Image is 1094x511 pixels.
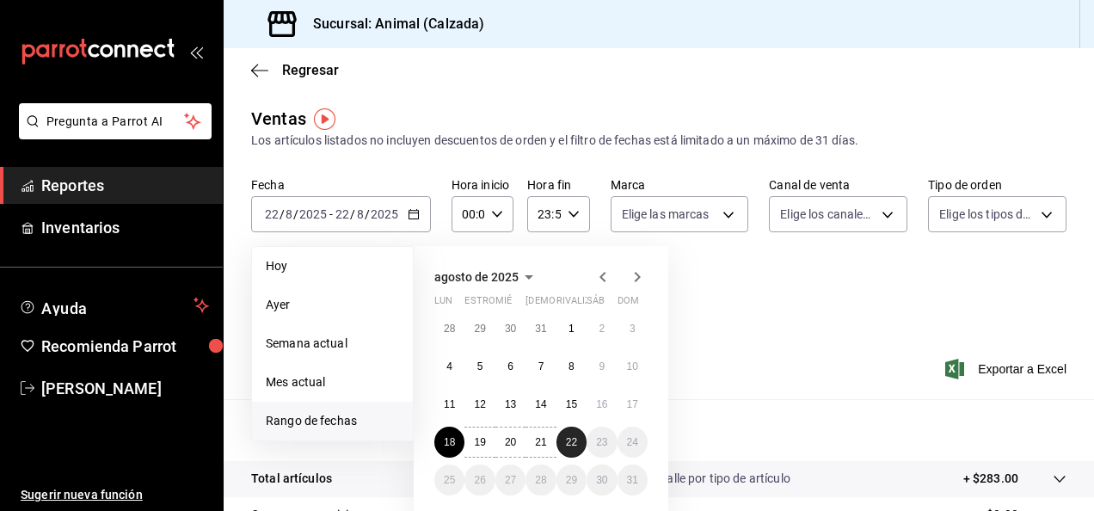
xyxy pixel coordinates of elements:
[285,207,293,221] input: --
[596,474,607,486] abbr: 30 de agosto de 2025
[434,313,464,344] button: 28 de julio de 2025
[12,125,212,143] a: Pregunta a Parrot AI
[464,465,495,496] button: 26 de agosto de 2025
[474,436,485,448] abbr: 19 de agosto de 2025
[769,179,907,191] label: Canal de venta
[444,323,455,335] abbr: 28 de julio de 2025
[41,176,104,194] font: Reportes
[41,379,162,397] font: [PERSON_NAME]
[928,179,1066,191] label: Tipo de orden
[365,207,370,221] span: /
[434,389,464,420] button: 11 de agosto de 2025
[535,323,546,335] abbr: 31 de julio de 2025
[446,360,452,372] abbr: 4 de agosto de 2025
[298,207,328,221] input: ----
[335,207,350,221] input: --
[566,436,577,448] abbr: 22 de agosto de 2025
[556,313,587,344] button: 1 de agosto de 2025
[266,257,399,275] span: Hoy
[350,207,355,221] span: /
[627,436,638,448] abbr: 24 de agosto de 2025
[611,179,749,191] label: Marca
[525,389,556,420] button: 14 de agosto de 2025
[41,219,120,237] font: Inventarios
[566,474,577,486] abbr: 29 de agosto de 2025
[299,14,484,34] h3: Sucursal: Animal (Calzada)
[505,398,516,410] abbr: 13 de agosto de 2025
[505,474,516,486] abbr: 27 de agosto de 2025
[434,351,464,382] button: 4 de agosto de 2025
[556,427,587,458] button: 22 de agosto de 2025
[556,389,587,420] button: 15 de agosto de 2025
[266,335,399,353] span: Semana actual
[46,113,185,131] span: Pregunta a Parrot AI
[495,351,525,382] button: 6 de agosto de 2025
[587,351,617,382] button: 9 de agosto de 2025
[963,470,1018,488] p: + $283.00
[464,295,519,313] abbr: martes
[569,323,575,335] abbr: 1 de agosto de 2025
[266,412,399,430] span: Rango de fechas
[266,296,399,314] span: Ayer
[251,179,431,191] label: Fecha
[556,351,587,382] button: 8 de agosto de 2025
[41,295,187,316] span: Ayuda
[525,465,556,496] button: 28 de agosto de 2025
[19,103,212,139] button: Pregunta a Parrot AI
[444,436,455,448] abbr: 18 de agosto de 2025
[505,323,516,335] abbr: 30 de julio de 2025
[535,474,546,486] abbr: 28 de agosto de 2025
[627,360,638,372] abbr: 10 de agosto de 2025
[596,398,607,410] abbr: 16 de agosto de 2025
[622,206,710,223] span: Elige las marcas
[618,351,648,382] button: 10 de agosto de 2025
[618,295,639,313] abbr: domingo
[599,360,605,372] abbr: 9 de agosto de 2025
[618,465,648,496] button: 31 de agosto de 2025
[464,427,495,458] button: 19 de agosto de 2025
[587,313,617,344] button: 2 de agosto de 2025
[939,206,1035,223] span: Elige los tipos de orden
[434,465,464,496] button: 25 de agosto de 2025
[251,132,1066,150] div: Los artículos listados no incluyen descuentos de orden y el filtro de fechas está limitado a un m...
[434,267,539,287] button: agosto de 2025
[314,108,335,130] img: Marcador de información sobre herramientas
[464,389,495,420] button: 12 de agosto de 2025
[282,62,339,78] span: Regresar
[495,389,525,420] button: 13 de agosto de 2025
[495,427,525,458] button: 20 de agosto de 2025
[535,398,546,410] abbr: 14 de agosto de 2025
[527,179,589,191] label: Hora fin
[370,207,399,221] input: ----
[264,207,280,221] input: --
[587,389,617,420] button: 16 de agosto de 2025
[329,207,333,221] span: -
[189,45,203,58] button: open_drawer_menu
[280,207,285,221] span: /
[251,106,306,132] div: Ventas
[474,398,485,410] abbr: 12 de agosto de 2025
[434,295,452,313] abbr: lunes
[477,360,483,372] abbr: 5 de agosto de 2025
[525,313,556,344] button: 31 de julio de 2025
[444,398,455,410] abbr: 11 de agosto de 2025
[630,323,636,335] abbr: 3 de agosto de 2025
[251,470,332,488] p: Total artículos
[569,360,575,372] abbr: 8 de agosto de 2025
[495,295,512,313] abbr: miércoles
[949,359,1066,379] button: Exportar a Excel
[596,436,607,448] abbr: 23 de agosto de 2025
[505,436,516,448] abbr: 20 de agosto de 2025
[627,474,638,486] abbr: 31 de agosto de 2025
[507,360,513,372] abbr: 6 de agosto de 2025
[618,313,648,344] button: 3 de agosto de 2025
[566,398,577,410] abbr: 15 de agosto de 2025
[464,351,495,382] button: 5 de agosto de 2025
[618,427,648,458] button: 24 de agosto de 2025
[556,295,604,313] abbr: viernes
[464,313,495,344] button: 29 de julio de 2025
[780,206,876,223] span: Elige los canales de venta
[587,295,605,313] abbr: sábado
[556,465,587,496] button: 29 de agosto de 2025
